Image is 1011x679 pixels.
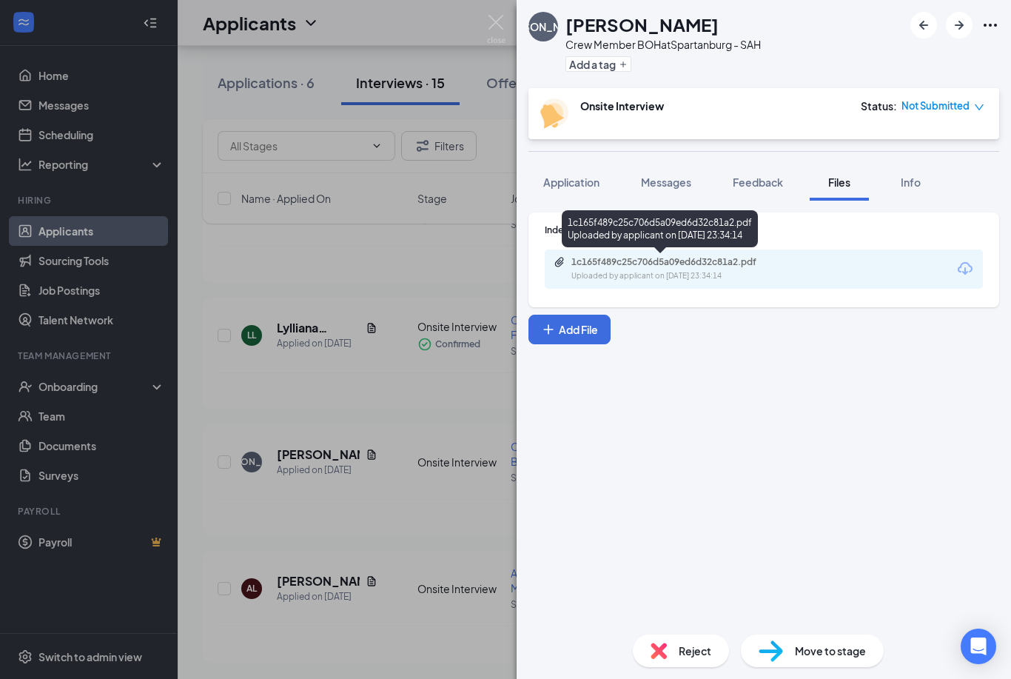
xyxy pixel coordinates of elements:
button: Add FilePlus [528,315,611,344]
span: Move to stage [795,643,866,659]
div: Crew Member BOH at Spartanburg - SAH [565,37,761,52]
svg: Paperclip [554,256,565,268]
b: Onsite Interview [580,99,664,113]
span: Reject [679,643,711,659]
button: ArrowLeftNew [910,12,937,39]
div: Status : [861,98,897,113]
span: Application [543,175,599,189]
span: Not Submitted [901,98,970,113]
span: Messages [641,175,691,189]
span: down [974,102,984,113]
a: Paperclip1c165f489c25c706d5a09ed6d32c81a2.pdfUploaded by applicant on [DATE] 23:34:14 [554,256,793,282]
svg: ArrowLeftNew [915,16,933,34]
svg: ArrowRight [950,16,968,34]
svg: Ellipses [981,16,999,34]
div: Indeed Resume [545,224,983,236]
div: 1c165f489c25c706d5a09ed6d32c81a2.pdf Uploaded by applicant on [DATE] 23:34:14 [562,210,758,247]
svg: Download [956,260,974,278]
div: Uploaded by applicant on [DATE] 23:34:14 [571,270,793,282]
div: 1c165f489c25c706d5a09ed6d32c81a2.pdf [571,256,779,268]
span: Files [828,175,850,189]
span: Info [901,175,921,189]
span: Feedback [733,175,783,189]
h1: [PERSON_NAME] [565,12,719,37]
button: ArrowRight [946,12,973,39]
div: [PERSON_NAME] [500,19,586,34]
button: PlusAdd a tag [565,56,631,72]
svg: Plus [541,322,556,337]
svg: Plus [619,60,628,69]
div: Open Intercom Messenger [961,629,996,664]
